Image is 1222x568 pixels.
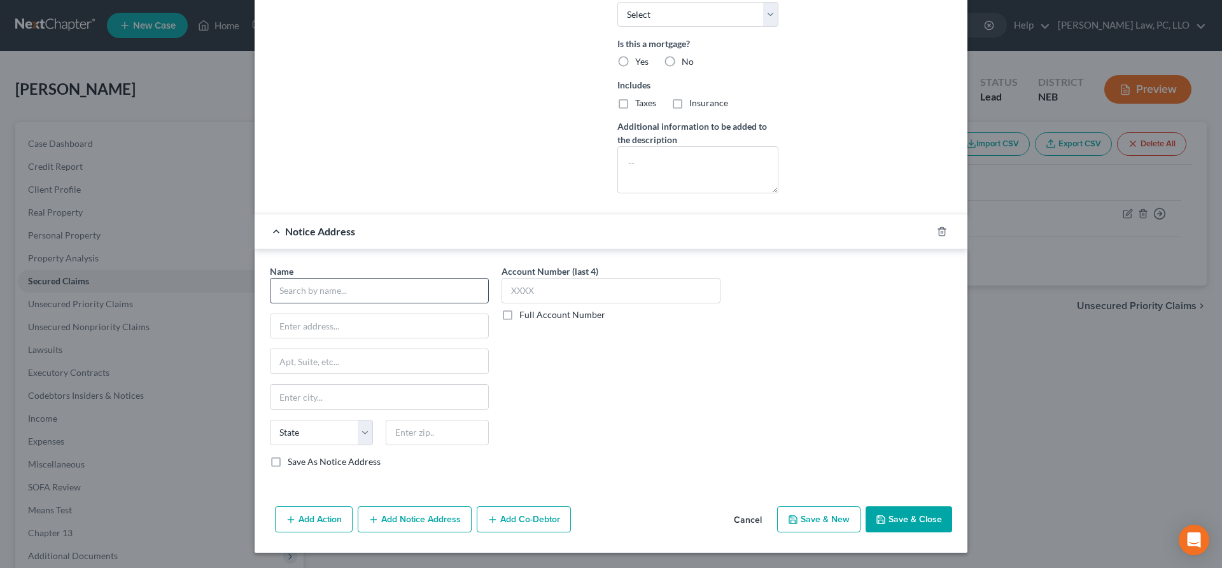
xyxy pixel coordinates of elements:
button: Save & New [777,506,860,533]
div: Open Intercom Messenger [1179,525,1209,555]
label: Full Account Number [519,308,605,321]
button: Add Notice Address [358,506,472,533]
label: Is this a mortgage? [617,37,778,50]
span: No [682,56,694,67]
span: Name [270,266,293,277]
span: Notice Address [285,225,355,237]
label: Account Number (last 4) [502,265,598,278]
button: Cancel [724,508,772,533]
input: Enter zip.. [386,420,489,445]
input: Apt, Suite, etc... [270,349,488,373]
input: Enter address... [270,314,488,338]
input: XXXX [502,278,720,303]
label: Additional information to be added to the description [617,120,778,146]
label: Save As Notice Address [288,455,381,468]
input: Enter city... [270,385,488,409]
span: Taxes [635,97,656,108]
button: Save & Close [866,506,952,533]
span: Insurance [689,97,728,108]
button: Add Co-Debtor [477,506,571,533]
span: Yes [635,56,649,67]
input: Search by name... [270,278,489,303]
button: Add Action [275,506,353,533]
label: Includes [617,78,778,92]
